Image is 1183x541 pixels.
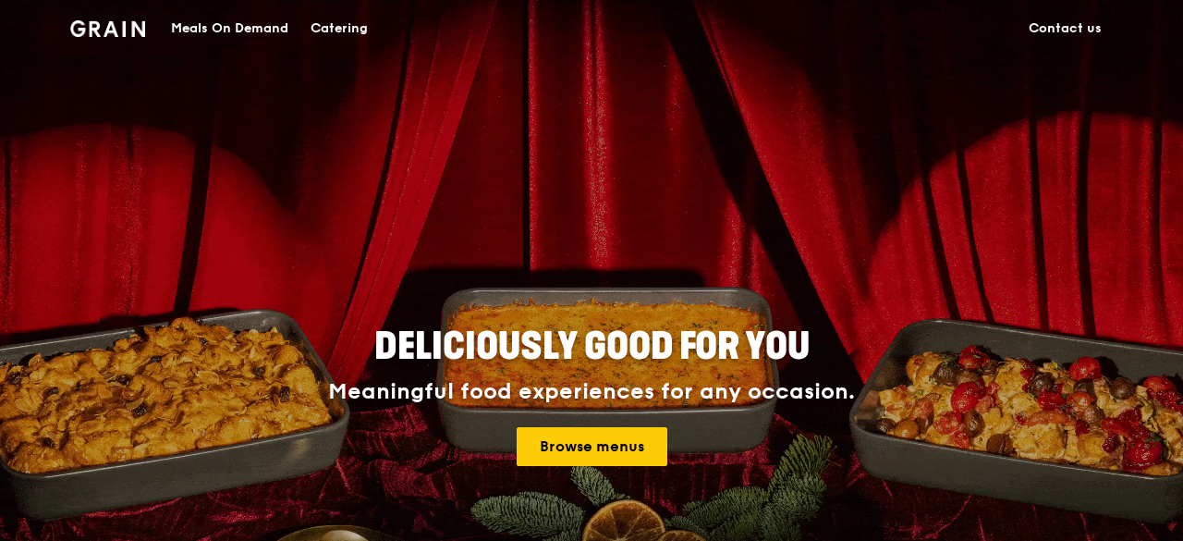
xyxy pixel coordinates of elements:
img: Grain [70,20,145,37]
div: Meaningful food experiences for any occasion. [259,379,924,405]
a: Contact us [1018,1,1113,56]
a: Browse menus [517,427,667,466]
div: Catering [311,1,368,56]
div: Meals On Demand [171,1,288,56]
a: Catering [299,1,379,56]
span: Deliciously good for you [374,325,810,369]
